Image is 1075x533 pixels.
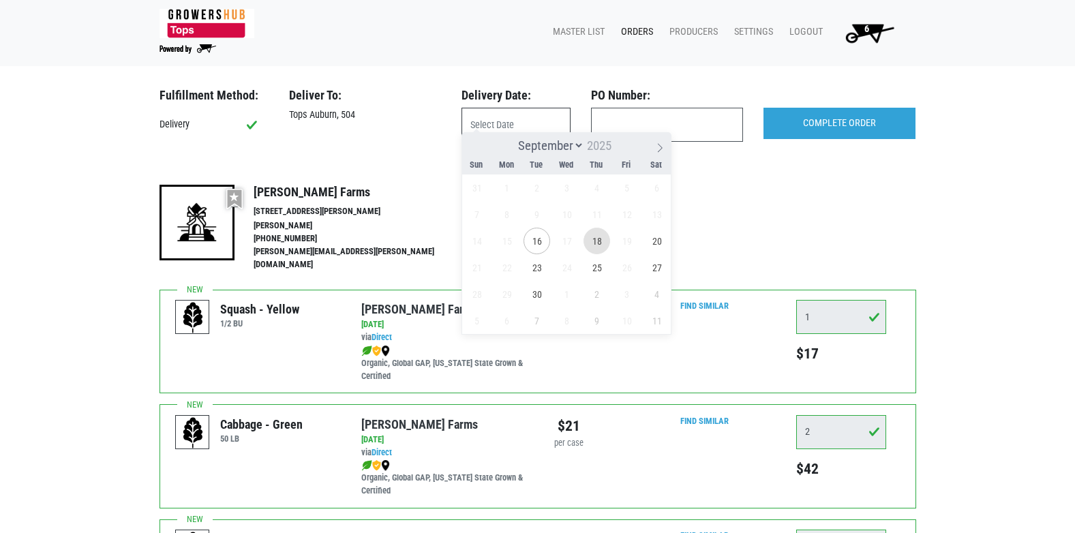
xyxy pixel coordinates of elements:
span: August 31, 2025 [464,174,490,201]
div: via [361,446,527,459]
h3: Delivery Date: [461,88,571,103]
img: placeholder-variety-43d6402dacf2d531de610a020419775a.svg [176,416,210,450]
li: [PERSON_NAME] [254,219,464,232]
span: October 6, 2025 [494,307,520,334]
span: October 5, 2025 [464,307,490,334]
img: Powered by Big Wheelbarrow [160,44,216,54]
span: September 14, 2025 [464,228,490,254]
li: [STREET_ADDRESS][PERSON_NAME] [254,205,464,218]
span: October 7, 2025 [524,307,550,334]
span: September 2, 2025 [524,174,550,201]
div: [DATE] [361,433,527,446]
h6: 50 LB [220,433,303,444]
span: September 15, 2025 [494,228,520,254]
input: Qty [796,300,886,334]
span: September 7, 2025 [464,201,490,228]
span: Sat [641,161,671,170]
span: September 16, 2025 [524,228,550,254]
a: 6 [828,19,905,46]
span: September 1, 2025 [494,174,520,201]
h3: Deliver To: [289,88,441,103]
div: via [361,331,527,344]
span: September 12, 2025 [614,201,640,228]
a: Orders [610,19,658,45]
h4: [PERSON_NAME] Farms [254,185,464,200]
div: Squash - Yellow [220,300,299,318]
a: Logout [778,19,828,45]
div: [DATE] [361,318,527,331]
img: leaf-e5c59151409436ccce96b2ca1b28e03c.png [361,460,372,471]
span: October 2, 2025 [584,281,610,307]
div: Organic, Global GAP, [US_STATE] State Grown & Certified [361,344,527,383]
span: September 22, 2025 [494,254,520,281]
a: Producers [658,19,723,45]
li: [PHONE_NUMBER] [254,232,464,245]
a: [PERSON_NAME] Farms [361,417,478,431]
h5: $42 [796,460,886,478]
span: September 30, 2025 [524,281,550,307]
div: $21 [548,415,590,437]
a: Find Similar [680,301,729,311]
h6: 1/2 BU [220,318,299,329]
div: Cabbage - Green [220,415,303,433]
span: Tue [521,161,551,170]
div: Organic, Global GAP, [US_STATE] State Grown & Certified [361,459,527,498]
img: placeholder-variety-43d6402dacf2d531de610a020419775a.svg [176,301,210,335]
span: September 24, 2025 [554,254,580,281]
input: Select Date [461,108,571,142]
span: Mon [491,161,521,170]
span: September 8, 2025 [494,201,520,228]
a: Master List [542,19,610,45]
span: September 27, 2025 [644,254,670,281]
a: Find Similar [680,416,729,426]
span: September 19, 2025 [614,228,640,254]
a: Settings [723,19,778,45]
span: September 13, 2025 [644,201,670,228]
img: map_marker-0e94453035b3232a4d21701695807de9.png [381,460,390,471]
div: per case [548,437,590,450]
span: September 26, 2025 [614,254,640,281]
h3: PO Number: [591,88,743,103]
img: leaf-e5c59151409436ccce96b2ca1b28e03c.png [361,346,372,356]
div: Tops Auburn, 504 [279,108,451,123]
input: COMPLETE ORDER [763,108,915,139]
span: September 21, 2025 [464,254,490,281]
span: Fri [611,161,641,170]
span: September 11, 2025 [584,201,610,228]
span: October 1, 2025 [554,281,580,307]
span: September 17, 2025 [554,228,580,254]
h3: Fulfillment Method: [160,88,269,103]
img: map_marker-0e94453035b3232a4d21701695807de9.png [381,346,390,356]
a: Direct [372,332,392,342]
img: 279edf242af8f9d49a69d9d2afa010fb.png [160,9,254,38]
h5: $17 [796,345,886,363]
span: October 11, 2025 [644,307,670,334]
img: safety-e55c860ca8c00a9c171001a62a92dabd.png [372,346,381,356]
span: September 10, 2025 [554,201,580,228]
input: Qty [796,415,886,449]
span: Thu [581,161,611,170]
span: October 9, 2025 [584,307,610,334]
span: September 6, 2025 [644,174,670,201]
span: September 3, 2025 [554,174,580,201]
a: [PERSON_NAME] Farms [361,302,478,316]
img: safety-e55c860ca8c00a9c171001a62a92dabd.png [372,460,381,471]
span: Wed [551,161,581,170]
img: Cart [839,19,900,46]
span: September 5, 2025 [614,174,640,201]
li: [PERSON_NAME][EMAIL_ADDRESS][PERSON_NAME][DOMAIN_NAME] [254,245,464,271]
select: Month [512,137,584,154]
span: September 4, 2025 [584,174,610,201]
span: September 28, 2025 [464,281,490,307]
span: Sun [461,161,491,170]
span: September 9, 2025 [524,201,550,228]
span: October 10, 2025 [614,307,640,334]
span: October 3, 2025 [614,281,640,307]
a: Direct [372,447,392,457]
span: September 18, 2025 [584,228,610,254]
span: September 25, 2025 [584,254,610,281]
span: September 20, 2025 [644,228,670,254]
img: 19-7441ae2ccb79c876ff41c34f3bd0da69.png [160,185,234,260]
span: October 8, 2025 [554,307,580,334]
span: September 23, 2025 [524,254,550,281]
